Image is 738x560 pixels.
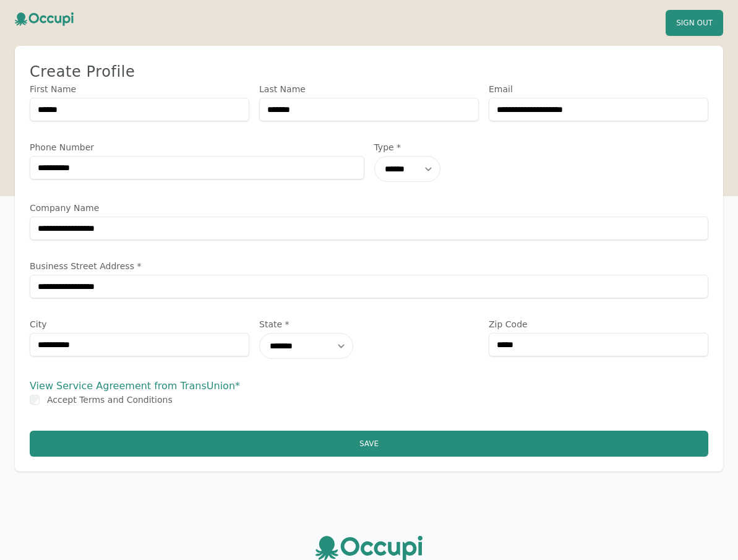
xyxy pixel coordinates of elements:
[30,431,708,457] button: Save
[30,141,364,153] label: Phone Number
[30,380,240,392] a: View Service Agreement from TransUnion*
[489,83,708,95] label: Email
[259,318,479,330] label: State *
[47,395,173,405] label: Accept Terms and Conditions
[30,63,135,80] span: Create Profile
[374,141,536,153] label: Type *
[30,260,708,272] label: Business Street Address *
[30,83,249,95] label: First Name
[489,318,708,330] label: Zip Code
[259,83,479,95] label: Last Name
[666,10,723,36] button: Sign Out
[30,318,249,330] label: City
[30,202,708,214] label: Company Name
